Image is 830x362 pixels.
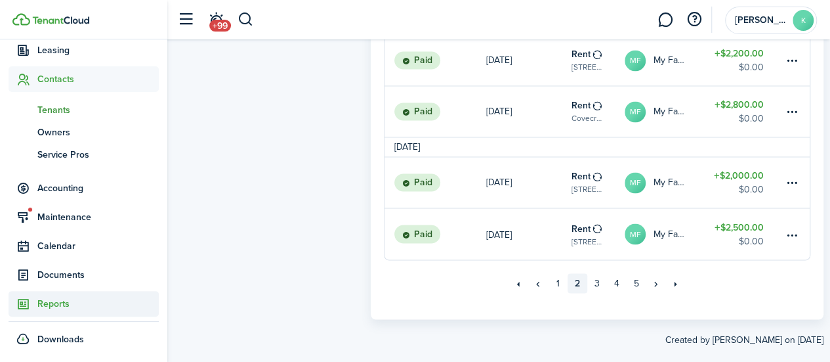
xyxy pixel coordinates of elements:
[37,297,159,311] span: Reports
[587,273,607,293] a: 3
[625,101,646,122] avatar-text: MF
[37,125,159,139] span: Owners
[32,16,89,24] img: TenantCloud
[646,273,666,293] a: Next
[209,20,231,32] span: +99
[705,208,783,260] a: $2,500.00$0.00
[571,47,591,61] table-info-title: Rent
[37,239,159,253] span: Calendar
[486,157,571,208] a: [DATE]
[715,220,764,234] table-amount-title: $2,500.00
[654,229,685,239] table-profile-info-text: My Fathers Choice
[739,60,764,74] table-amount-description: $0.00
[173,7,198,32] button: Open sidebar
[571,170,591,183] table-info-title: Rent
[486,86,571,137] a: [DATE]
[571,112,605,124] table-subtitle: Covecreek
[571,183,605,195] table-subtitle: [STREET_ADDRESS]
[625,35,705,85] a: MFMy Fathers Choice
[654,106,685,117] table-profile-info-text: My Fathers Choice
[625,172,646,193] avatar-text: MF
[37,268,159,282] span: Documents
[9,143,159,166] a: Service Pros
[238,9,254,31] button: Search
[486,175,512,189] p: [DATE]
[571,86,625,137] a: RentCovecreek
[384,157,486,208] a: Paid
[625,208,705,260] a: MFMy Fathers Choice
[37,332,84,346] span: Downloads
[571,99,591,112] table-info-title: Rent
[508,273,528,293] a: First
[739,112,764,125] table-amount-description: $0.00
[715,47,764,60] table-amount-title: $2,200.00
[384,208,486,260] a: Paid
[9,121,159,143] a: Owners
[203,3,228,37] a: Notifications
[394,225,440,243] status: Paid
[625,223,646,244] avatar-text: MF
[666,273,686,293] a: Last
[486,227,512,241] p: [DATE]
[705,157,783,208] a: $2,000.00$0.00
[394,51,440,70] status: Paid
[486,35,571,85] a: [DATE]
[486,208,571,260] a: [DATE]
[653,3,678,37] a: Messaging
[486,53,512,67] p: [DATE]
[735,16,787,25] span: Karla
[705,86,783,137] a: $2,800.00$0.00
[394,102,440,121] status: Paid
[37,181,159,195] span: Accounting
[793,10,814,31] avatar-text: K
[683,9,705,31] button: Open resource center
[9,291,159,317] a: Reports
[37,148,159,162] span: Service Pros
[705,35,783,85] a: $2,200.00$0.00
[654,177,685,188] table-profile-info-text: My Fathers Choice
[625,157,705,208] a: MFMy Fathers Choice
[571,208,625,260] a: Rent[STREET_ADDRESS]
[571,157,625,208] a: Rent[STREET_ADDRESS]
[739,234,764,248] table-amount-description: $0.00
[486,104,512,118] p: [DATE]
[384,86,486,137] a: Paid
[625,50,646,71] avatar-text: MF
[548,273,568,293] a: 1
[715,98,764,112] table-amount-title: $2,800.00
[37,103,159,117] span: Tenants
[625,86,705,137] a: MFMy Fathers Choice
[37,43,159,57] span: Leasing
[654,55,685,66] table-profile-info-text: My Fathers Choice
[12,13,30,26] img: TenantCloud
[37,210,159,224] span: Maintenance
[37,72,159,86] span: Contacts
[571,61,605,73] table-subtitle: [STREET_ADDRESS]
[174,319,823,346] created-at: Created by [PERSON_NAME] on [DATE]
[571,235,605,247] table-subtitle: [STREET_ADDRESS]
[568,273,587,293] a: 2
[9,99,159,121] a: Tenants
[571,221,591,235] table-info-title: Rent
[571,35,625,85] a: Rent[STREET_ADDRESS]
[384,35,486,85] a: Paid
[607,273,627,293] a: 4
[528,273,548,293] a: Previous
[394,173,440,192] status: Paid
[714,169,764,183] table-amount-title: $2,000.00
[627,273,646,293] a: 5
[739,183,764,196] table-amount-description: $0.00
[384,140,430,154] td: [DATE]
